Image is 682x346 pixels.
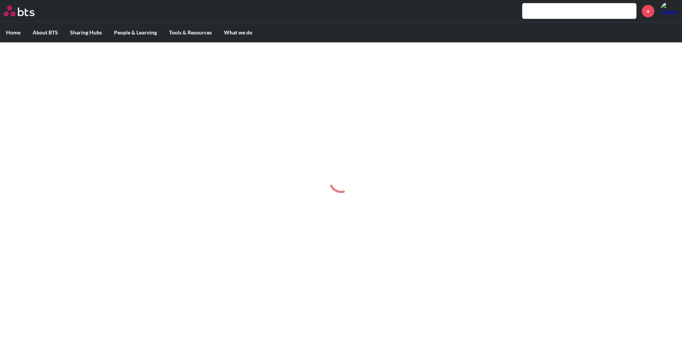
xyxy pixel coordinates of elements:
[642,5,654,17] a: +
[27,23,64,42] label: About BTS
[4,6,48,16] a: Go home
[64,23,108,42] label: Sharing Hubs
[660,2,678,20] img: Debbie Cass
[163,23,218,42] label: Tools & Resources
[218,23,258,42] label: What we do
[108,23,163,42] label: People & Learning
[660,2,678,20] a: Profile
[4,6,34,16] img: BTS Logo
